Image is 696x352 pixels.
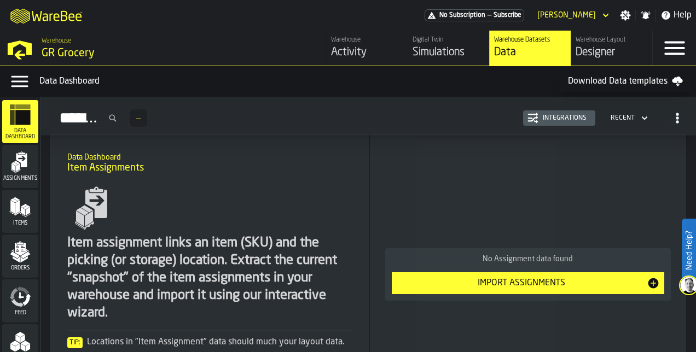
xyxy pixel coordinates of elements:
a: link-to-/wh/i/e451d98b-95f6-4604-91ff-c80219f9c36d/feed/ [326,31,408,66]
div: Import Assignments [396,277,647,290]
label: button-toggle-Settings [616,10,635,21]
label: Need Help? [683,220,695,281]
label: button-toggle-Help [656,9,696,22]
li: menu Feed [2,279,38,323]
li: menu Data Dashboard [2,100,38,144]
div: Menu Subscription [425,9,524,21]
a: link-to-/wh/i/e451d98b-95f6-4604-91ff-c80219f9c36d/designer [571,31,652,66]
div: DropdownMenuValue-4 [611,114,635,122]
div: No Assignment data found [392,255,664,263]
div: Activity [331,45,403,60]
div: Warehouse Datasets [494,36,566,44]
a: link-to-/wh/i/e451d98b-95f6-4604-91ff-c80219f9c36d/data [489,31,571,66]
span: Help [674,9,692,22]
div: Warehouse Layout [576,36,648,44]
span: Tip: [67,337,83,348]
a: link-to-/wh/i/e451d98b-95f6-4604-91ff-c80219f9c36d/simulations [408,31,489,66]
span: — [136,114,141,122]
div: Data [494,45,566,60]
span: — [488,11,491,19]
button: button-Import Assignments [392,272,664,294]
div: Warehouse [331,36,403,44]
div: Digital Twin [413,36,485,44]
span: Subscribe [494,11,521,19]
div: Locations in "Item Assignment" data should much your layout data. [67,336,351,349]
label: button-toggle-Data Menu [4,71,35,92]
li: menu Orders [2,234,38,278]
li: menu Items [2,190,38,233]
div: Simulations [413,45,485,60]
div: title-Item Assignments [59,143,359,182]
div: ButtonLoadMore-Load More-Prev-First-Last [125,109,152,127]
div: Item assignment links an item (SKU) and the picking (or storage) location. Extract the current "s... [67,234,351,322]
span: Item Assignments [67,162,144,174]
a: link-to-/wh/i/e451d98b-95f6-4604-91ff-c80219f9c36d/pricing/ [425,9,524,21]
span: Feed [2,310,38,316]
div: DropdownMenuValue-Sandhya Gopakumar [537,11,596,20]
button: button-Integrations [523,110,595,126]
label: button-toggle-Notifications [636,10,656,21]
span: Data Dashboard [2,128,38,140]
h2: button-Assignments [41,97,696,136]
div: Designer [576,45,648,60]
span: Warehouse [42,37,71,45]
span: Assignments [2,175,38,181]
div: DropdownMenuValue-Sandhya Gopakumar [533,9,611,22]
div: GR Grocery [42,46,239,61]
a: Download Data templates [559,71,692,92]
span: Items [2,220,38,226]
label: button-toggle-Menu [653,31,696,66]
h2: Sub Title [67,151,351,162]
div: DropdownMenuValue-4 [606,112,650,125]
span: Orders [2,265,38,271]
span: No Subscription [439,11,485,19]
div: Integrations [538,114,591,122]
li: menu Assignments [2,145,38,189]
div: Data Dashboard [39,75,559,88]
